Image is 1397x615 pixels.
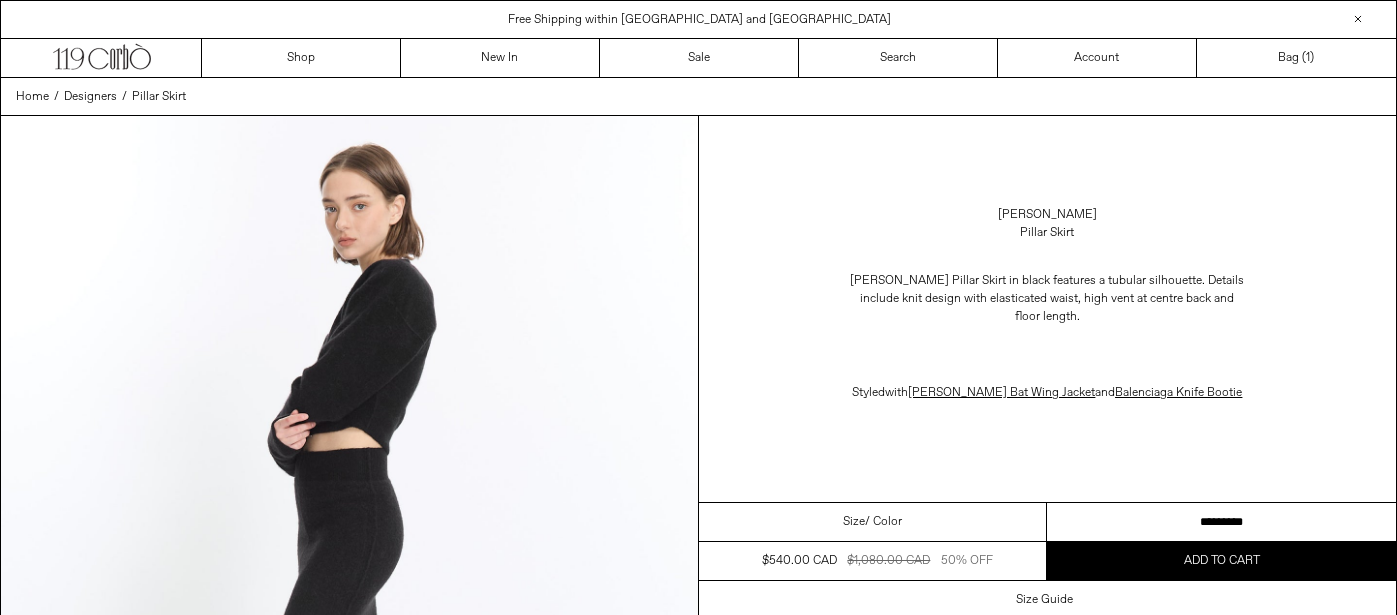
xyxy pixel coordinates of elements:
a: [PERSON_NAME] Bat Wing Jacket [908,385,1095,401]
span: / [54,88,59,106]
p: [PERSON_NAME] Pillar Skirt in black features a tubular silhouette. Details include knit design wi... [847,262,1247,336]
span: Home [16,89,49,105]
span: 1 [1306,50,1310,66]
a: Pillar Skirt [132,88,186,106]
a: [PERSON_NAME] [998,206,1097,224]
p: Styled [847,374,1247,412]
span: ) [1306,49,1314,67]
span: Designers [64,89,117,105]
div: 50% OFF [941,552,993,570]
span: with and [885,385,1242,401]
a: Designers [64,88,117,106]
a: Balenciaga Knife Bootie [1115,385,1242,401]
a: Account [998,39,1197,77]
span: Size [843,513,865,531]
button: Add to cart [1047,542,1396,580]
a: Free Shipping within [GEOGRAPHIC_DATA] and [GEOGRAPHIC_DATA] [508,12,891,28]
a: Search [799,39,998,77]
a: Shop [202,39,401,77]
span: Pillar Skirt [132,89,186,105]
a: New In [401,39,600,77]
a: Bag () [1197,39,1396,77]
h3: Size Guide [1016,593,1073,607]
div: $540.00 CAD [762,552,837,570]
span: / [122,88,127,106]
a: Sale [600,39,799,77]
span: / Color [865,513,902,531]
a: Home [16,88,49,106]
span: Add to cart [1184,553,1260,569]
div: Pillar Skirt [1020,224,1074,242]
div: $1,080.00 CAD [847,552,930,570]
